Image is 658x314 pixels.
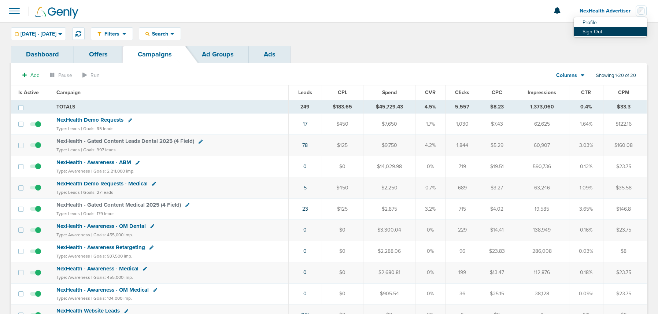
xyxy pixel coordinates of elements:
[322,177,363,199] td: $450
[322,241,363,262] td: $0
[415,177,446,199] td: 0.7%
[603,100,647,114] td: $33.3
[56,147,80,152] small: Type: Leads
[322,156,363,177] td: $0
[415,156,446,177] td: 0%
[56,190,80,195] small: Type: Leads
[56,169,90,174] small: Type: Awareness
[123,46,187,63] a: Campaigns
[479,100,515,114] td: $8.23
[515,100,569,114] td: 1,373,060
[515,283,569,304] td: 38,128
[363,177,415,199] td: $2,250
[479,198,515,219] td: $4.02
[603,198,647,219] td: $146.8
[363,135,415,156] td: $9,750
[56,202,181,208] span: NexHealth - Gated Content Medical 2025 (4 Field)
[580,8,636,14] span: NexHealth Advertiser
[446,156,479,177] td: 719
[35,7,78,19] img: Genly
[581,89,591,96] span: CTR
[583,20,597,25] span: Profile
[603,283,647,304] td: $23.75
[322,114,363,135] td: $450
[415,219,446,241] td: 0%
[479,283,515,304] td: $25.15
[363,241,415,262] td: $2,288.06
[56,287,149,293] span: NexHealth - Awareness - OM Medical
[515,241,569,262] td: 286,008
[415,100,446,114] td: 4.5%
[56,296,90,301] small: Type: Awareness
[91,296,132,301] small: | Goals: 104,000 imp.
[569,114,603,135] td: 1.64%
[479,135,515,156] td: $5.29
[30,72,40,78] span: Add
[56,180,148,187] span: NexHealth Demo Requests - Medical
[569,219,603,241] td: 0.16%
[302,142,308,148] a: 78
[56,138,194,144] span: NexHealth - Gated Content Leads Dental 2025 (4 Field)
[149,31,170,37] span: Search
[492,89,502,96] span: CPC
[363,156,415,177] td: $14,029.98
[515,219,569,241] td: 138,949
[603,114,647,135] td: $122.16
[569,198,603,219] td: 3.65%
[446,100,479,114] td: 5,557
[322,135,363,156] td: $125
[91,275,133,280] small: | Goals: 455,000 imp.
[556,72,577,79] span: Columns
[363,262,415,283] td: $2,680.81
[322,262,363,283] td: $0
[56,159,131,166] span: NexHealth - Awareness - ABM
[515,198,569,219] td: 19,585
[187,46,249,63] a: Ad Groups
[56,211,80,216] small: Type: Leads
[479,114,515,135] td: $7.43
[446,198,479,219] td: 715
[11,46,74,63] a: Dashboard
[515,114,569,135] td: 62,625
[569,283,603,304] td: 0.09%
[479,156,515,177] td: $19.51
[303,269,307,276] a: 0
[56,244,145,251] span: NexHealth - Awareness Retargeting
[569,262,603,283] td: 0.18%
[303,121,307,127] a: 17
[304,185,307,191] a: 5
[455,89,469,96] span: Clicks
[91,169,134,174] small: | Goals: 2,211,000 imp.
[603,241,647,262] td: $8
[18,70,44,81] button: Add
[81,147,116,152] small: | Goals: 397 leads
[91,254,132,259] small: | Goals: 937,500 imp.
[574,17,647,37] ul: NexHealth Advertiser
[415,198,446,219] td: 3.2%
[56,232,90,237] small: Type: Awareness
[363,100,415,114] td: $45,729.43
[56,89,81,96] span: Campaign
[569,100,603,114] td: 0.4%
[303,248,307,254] a: 0
[303,163,307,170] a: 0
[603,135,647,156] td: $160.08
[56,126,80,131] small: Type: Leads
[515,262,569,283] td: 112,876
[298,89,312,96] span: Leads
[446,135,479,156] td: 1,844
[52,100,289,114] td: TOTALS
[289,100,322,114] td: 249
[528,89,556,96] span: Impressions
[81,211,115,216] small: | Goals: 179 leads
[446,219,479,241] td: 229
[303,291,307,297] a: 0
[363,198,415,219] td: $2,875
[56,117,123,123] span: NexHealth Demo Requests
[603,156,647,177] td: $23.75
[56,254,90,259] small: Type: Awareness
[603,219,647,241] td: $23.75
[479,177,515,199] td: $3.27
[322,198,363,219] td: $125
[425,89,436,96] span: CVR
